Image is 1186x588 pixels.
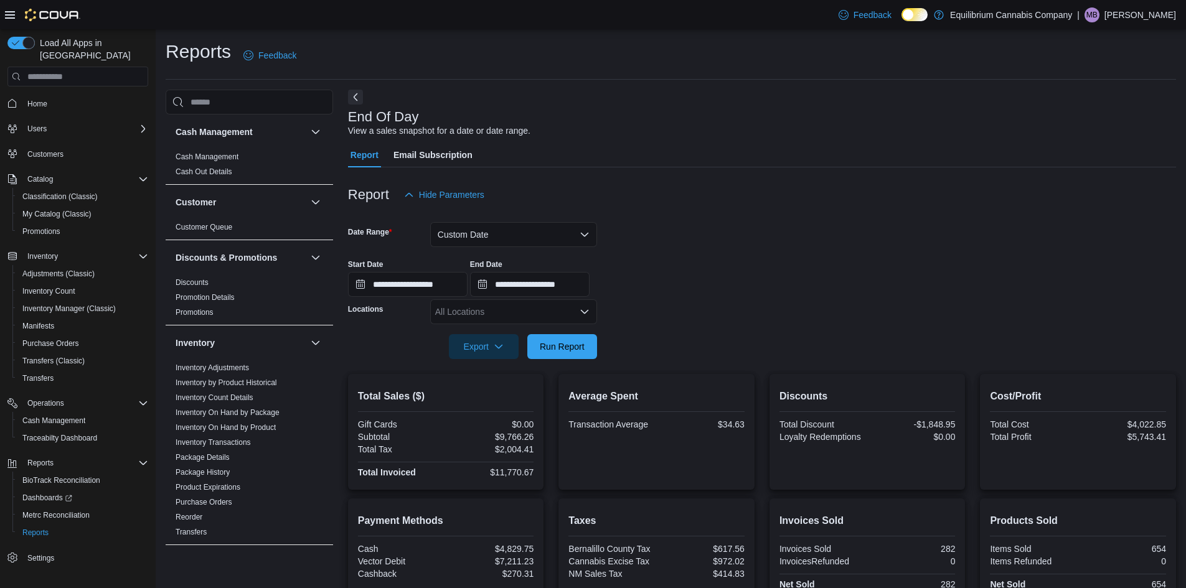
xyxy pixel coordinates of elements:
[176,483,240,492] a: Product Expirations
[870,544,955,554] div: 282
[308,335,323,350] button: Inventory
[17,353,148,368] span: Transfers (Classic)
[568,569,654,579] div: NM Sales Tax
[779,544,865,554] div: Invoices Sold
[12,282,153,300] button: Inventory Count
[779,432,865,442] div: Loyalty Redemptions
[17,490,148,505] span: Dashboards
[17,319,59,334] a: Manifests
[22,493,72,503] span: Dashboards
[17,413,90,428] a: Cash Management
[176,307,214,317] span: Promotions
[870,556,955,566] div: 0
[22,192,98,202] span: Classification (Classic)
[176,278,209,287] a: Discounts
[22,95,148,111] span: Home
[568,419,654,429] div: Transaction Average
[348,272,468,297] input: Press the down key to open a popover containing a calendar.
[176,126,306,138] button: Cash Management
[176,482,240,492] span: Product Expirations
[27,149,64,159] span: Customers
[950,7,1072,22] p: Equilibrium Cannabis Company
[22,455,59,470] button: Reports
[990,419,1075,429] div: Total Cost
[456,334,511,359] span: Export
[2,394,153,412] button: Operations
[22,269,95,279] span: Adjustments (Classic)
[27,99,47,109] span: Home
[659,569,745,579] div: $414.83
[430,222,597,247] button: Custom Date
[12,370,153,387] button: Transfers
[393,142,473,167] span: Email Subscription
[166,39,231,64] h1: Reports
[176,152,238,161] a: Cash Management
[779,513,956,528] h2: Invoices Sold
[17,336,84,351] a: Purchase Orders
[176,222,232,232] span: Customer Queue
[17,284,148,299] span: Inventory Count
[176,408,280,417] a: Inventory On Hand by Package
[17,353,90,368] a: Transfers (Classic)
[22,249,148,264] span: Inventory
[166,360,333,544] div: Inventory
[166,275,333,325] div: Discounts & Promotions
[27,553,54,563] span: Settings
[22,209,92,219] span: My Catalog (Classic)
[470,259,502,269] label: End Date
[22,304,116,314] span: Inventory Manager (Classic)
[449,334,519,359] button: Export
[470,272,590,297] input: Press the down key to open a popover containing a calendar.
[2,170,153,188] button: Catalog
[779,556,865,566] div: InvoicesRefunded
[22,433,97,443] span: Traceabilty Dashboard
[17,266,100,281] a: Adjustments (Classic)
[176,393,253,402] a: Inventory Count Details
[176,223,232,231] a: Customer Queue
[12,300,153,317] button: Inventory Manager (Classic)
[990,389,1166,404] h2: Cost/Profit
[1077,7,1080,22] p: |
[17,371,59,386] a: Transfers
[448,556,534,566] div: $7,211.23
[854,9,892,21] span: Feedback
[176,512,202,522] span: Reorder
[2,145,153,163] button: Customers
[22,528,49,538] span: Reports
[176,126,253,138] h3: Cash Management
[12,317,153,335] button: Manifests
[22,550,148,566] span: Settings
[22,455,148,470] span: Reports
[348,124,530,138] div: View a sales snapshot for a date or date range.
[17,490,77,505] a: Dashboards
[308,555,323,570] button: Loyalty
[35,37,148,62] span: Load All Apps in [GEOGRAPHIC_DATA]
[166,220,333,240] div: Customer
[176,527,207,537] span: Transfers
[527,334,597,359] button: Run Report
[27,124,47,134] span: Users
[12,352,153,370] button: Transfers (Classic)
[176,498,232,506] a: Purchase Orders
[22,356,85,366] span: Transfers (Classic)
[17,284,80,299] a: Inventory Count
[17,508,95,523] a: Metrc Reconciliation
[17,189,148,204] span: Classification (Classic)
[17,473,105,488] a: BioTrack Reconciliation
[308,124,323,139] button: Cash Management
[448,444,534,454] div: $2,004.41
[1081,432,1166,442] div: $5,743.41
[176,251,277,264] h3: Discounts & Promotions
[12,223,153,240] button: Promotions
[2,454,153,472] button: Reports
[17,508,148,523] span: Metrc Reconciliation
[22,286,75,296] span: Inventory Count
[176,337,215,349] h3: Inventory
[22,172,148,187] span: Catalog
[17,413,148,428] span: Cash Management
[176,468,230,477] a: Package History
[176,422,276,432] span: Inventory On Hand by Product
[659,419,745,429] div: $34.63
[176,167,232,177] span: Cash Out Details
